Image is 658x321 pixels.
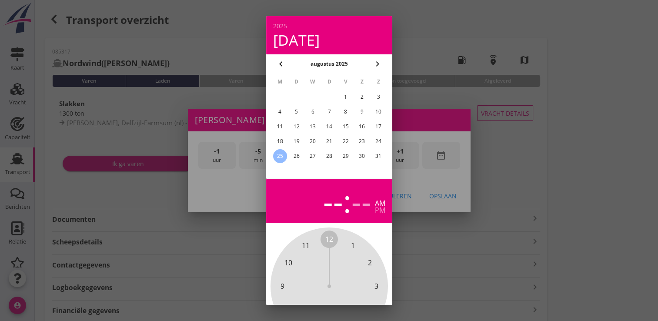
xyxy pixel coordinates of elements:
[351,186,371,216] div: --
[371,74,386,89] th: Z
[371,134,385,148] button: 24
[306,120,320,134] button: 13
[375,207,385,214] div: pm
[355,149,369,163] button: 30
[338,134,352,148] button: 22
[338,90,352,104] button: 1
[308,57,351,70] button: augustus 2025
[355,134,369,148] button: 23
[289,149,303,163] button: 26
[289,120,303,134] button: 12
[354,74,370,89] th: Z
[289,134,303,148] button: 19
[272,74,288,89] th: M
[374,281,378,291] span: 3
[306,105,320,119] button: 6
[371,90,385,104] button: 3
[325,234,333,244] span: 12
[276,59,286,69] i: chevron_left
[372,59,383,69] i: chevron_right
[306,149,320,163] button: 27
[288,74,304,89] th: D
[273,23,385,29] div: 2025
[322,134,336,148] button: 21
[368,257,372,268] span: 2
[375,200,385,207] div: am
[338,120,352,134] button: 15
[273,149,287,163] button: 25
[286,304,290,315] span: 8
[322,105,336,119] button: 7
[273,105,287,119] button: 4
[371,105,385,119] button: 10
[306,134,320,148] button: 20
[337,74,353,89] th: V
[273,33,385,47] div: [DATE]
[322,149,336,163] button: 28
[355,105,369,119] button: 9
[343,186,351,216] span: :
[305,74,321,89] th: W
[289,105,303,119] button: 5
[280,281,284,291] span: 9
[322,120,336,134] button: 14
[273,134,287,148] button: 18
[302,240,310,251] span: 11
[371,149,385,163] button: 31
[273,120,287,134] button: 11
[338,149,352,163] button: 29
[321,74,337,89] th: D
[284,257,292,268] span: 10
[355,90,369,104] button: 2
[323,186,343,216] div: --
[368,304,372,315] span: 4
[371,120,385,134] button: 17
[338,105,352,119] button: 8
[351,240,354,251] span: 1
[355,120,369,134] button: 16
